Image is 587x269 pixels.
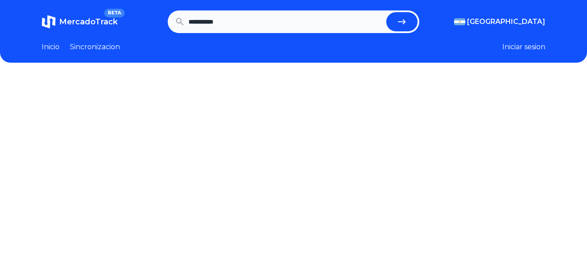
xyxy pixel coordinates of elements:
a: Sincronizacion [70,42,120,52]
span: [GEOGRAPHIC_DATA] [467,17,545,27]
span: MercadoTrack [59,17,118,27]
img: MercadoTrack [42,15,56,29]
img: Argentina [454,18,465,25]
a: MercadoTrackBETA [42,15,118,29]
button: Iniciar sesion [502,42,545,52]
button: [GEOGRAPHIC_DATA] [454,17,545,27]
span: BETA [104,9,125,17]
a: Inicio [42,42,60,52]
